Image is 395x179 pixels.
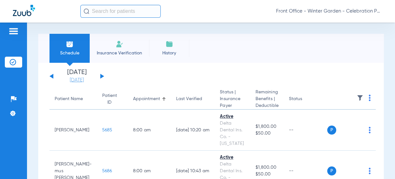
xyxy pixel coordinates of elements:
[154,50,184,56] span: History
[55,96,92,102] div: Patient Name
[66,40,74,48] img: Schedule
[84,8,89,14] img: Search Icon
[133,96,166,102] div: Appointment
[220,113,245,120] div: Active
[58,69,96,83] li: [DATE]
[256,123,279,130] span: $1,800.00
[250,89,284,110] th: Remaining Benefits |
[363,148,395,179] iframe: Chat Widget
[133,96,160,102] div: Appointment
[220,154,245,161] div: Active
[327,126,336,135] span: P
[13,5,35,16] img: Zuub Logo
[58,77,96,83] a: [DATE]
[256,130,279,137] span: $50.00
[116,40,123,48] img: Manual Insurance Verification
[276,8,382,14] span: Front Office - Winter Garden - Celebration Pediatric Dentistry
[54,50,85,56] span: Schedule
[220,120,245,147] div: Delta Dental Ins. Co. - [US_STATE]
[327,166,336,175] span: P
[256,164,279,171] span: $1,800.00
[369,127,371,133] img: group-dot-blue.svg
[94,50,144,56] span: Insurance Verification
[102,128,112,132] span: 5685
[220,96,245,109] span: Insurance Payer
[55,96,83,102] div: Patient Name
[256,102,279,109] span: Deductible
[102,92,117,106] div: Patient ID
[171,110,215,151] td: [DATE] 10:20 AM
[256,171,279,178] span: $50.00
[166,40,173,48] img: History
[284,110,327,151] td: --
[176,96,202,102] div: Last Verified
[102,92,123,106] div: Patient ID
[8,27,19,35] img: hamburger-icon
[176,96,210,102] div: Last Verified
[102,169,112,173] span: 5686
[215,89,250,110] th: Status |
[80,5,161,18] input: Search for patients
[357,95,363,101] img: filter.svg
[284,89,327,110] th: Status
[49,110,97,151] td: [PERSON_NAME]
[128,110,171,151] td: 8:00 AM
[369,95,371,101] img: group-dot-blue.svg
